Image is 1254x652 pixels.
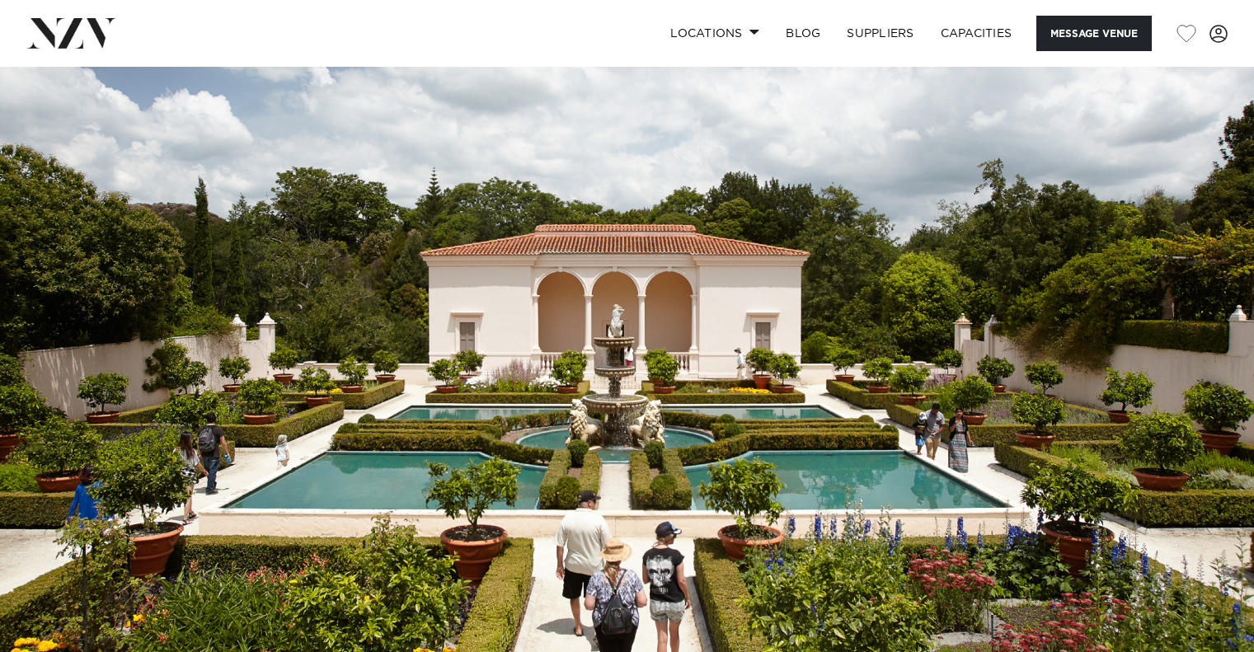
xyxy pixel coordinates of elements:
[657,16,773,51] a: Locations
[26,18,116,48] img: nzv-logo.png
[928,16,1026,51] a: Capacities
[773,16,834,51] a: BLOG
[834,16,927,51] a: SUPPLIERS
[1036,16,1152,51] button: Message Venue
